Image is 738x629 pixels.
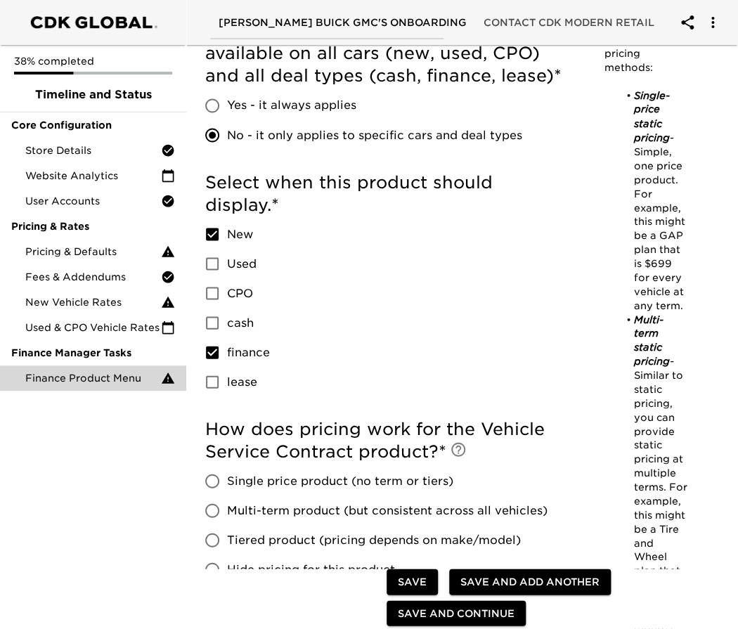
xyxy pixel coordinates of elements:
span: Yes - it always applies [227,97,356,114]
span: New Vehicle Rates [25,295,161,309]
span: Fees & Addendums [25,270,161,284]
span: Single price product (no term or tiers) [227,472,453,489]
h5: Select when this product should display. [205,171,569,216]
span: Used [227,255,257,272]
h5: How does pricing work for the Vehicle Service Contract product? [205,417,569,462]
em: Multi-term static pricing [634,313,670,367]
span: Finance Product Menu [25,371,161,385]
span: finance [227,344,270,361]
button: account of current user [696,6,730,39]
span: Timeline and Status [11,86,175,103]
h5: Is the Vehicle Service Contract product available on all cars (new, used, CPO) and all deal types... [205,20,569,87]
button: Save [387,569,438,595]
li: - Simple, one price product. For example, this might be a GAP plan that is $699 for every vehicle... [619,89,687,313]
span: Save and Continue [398,605,514,623]
span: No - it only applies to specific cars and deal types [227,127,522,143]
span: User Accounts [25,194,161,208]
span: Finance Manager Tasks [11,346,175,360]
span: [PERSON_NAME] Buick GMC's Onboarding [219,14,467,32]
span: Used & CPO Vehicle Rates [25,320,161,335]
span: Save and Add Another [460,573,600,591]
button: account of current user [671,6,704,39]
p: 38% completed [14,54,172,68]
span: CPO [227,285,253,301]
span: cash [227,314,254,331]
span: Contact CDK Modern Retail [484,14,654,32]
span: Hide pricing for this product [227,561,395,578]
span: Pricing & Rates [11,219,175,233]
span: Website Analytics [25,169,161,183]
span: lease [227,373,257,390]
span: Multi-term product (but consistent across all vehicles) [227,502,548,519]
em: Single-price static pricing [634,90,670,143]
button: Save and Add Another [449,569,611,595]
span: Store Details [25,143,161,157]
span: Core Configuration [11,118,175,132]
button: Save and Continue [387,601,526,627]
span: Tiered product (pricing depends on make/model) [227,531,521,548]
em: - [670,355,674,366]
span: New [227,226,253,242]
span: Save [398,573,427,591]
span: Pricing & Defaults [25,245,161,259]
